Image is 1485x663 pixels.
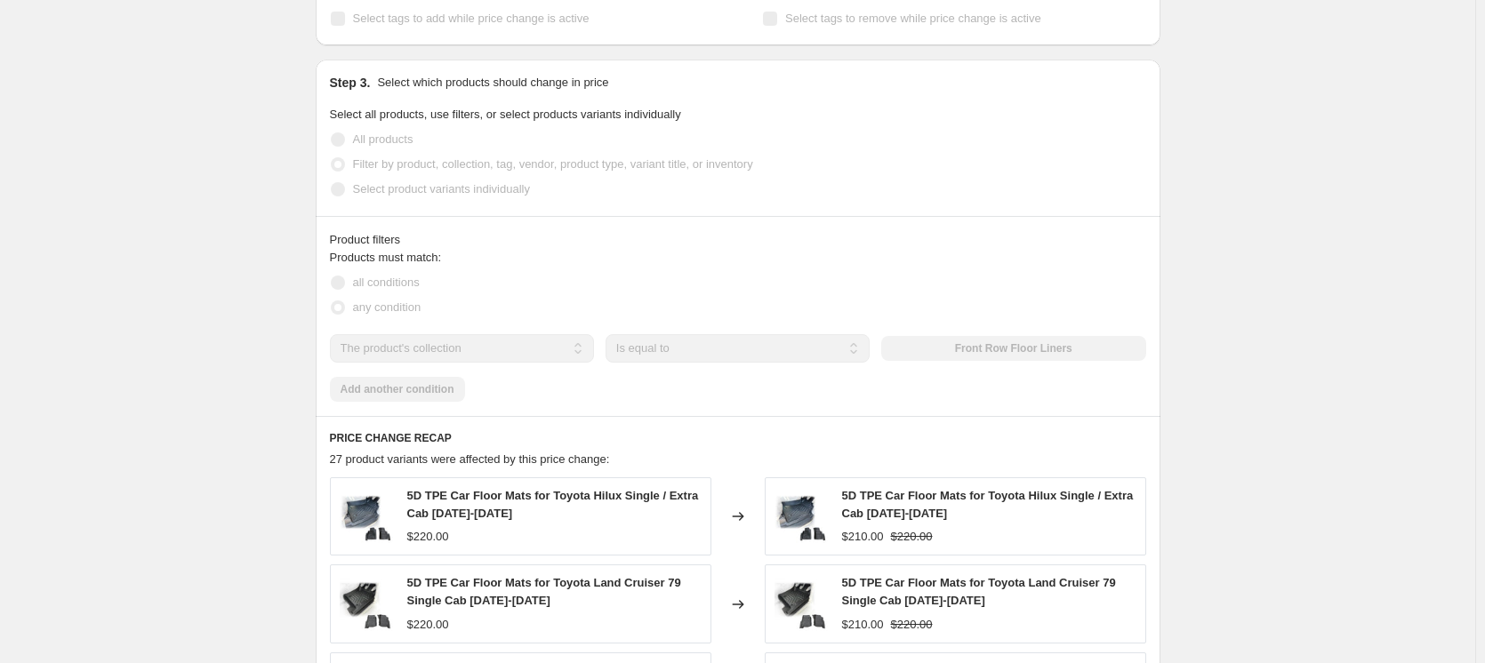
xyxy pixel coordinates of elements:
span: 5D TPE Car Floor Mats for Toyota Hilux Single / Extra Cab [DATE]-[DATE] [842,489,1134,520]
span: Select all products, use filters, or select products variants individually [330,108,681,121]
span: any condition [353,300,421,314]
img: FMHiluxSingleCab05-15TPET_c06fbff5-253f-47fa-8c34-4cd76c1d37a3_80x.jpg [340,490,393,543]
h6: PRICE CHANGE RECAP [330,431,1146,445]
div: Product filters [330,231,1146,249]
span: all conditions [353,276,420,289]
span: 27 product variants were affected by this price change: [330,452,610,466]
span: Select product variants individually [353,182,530,196]
span: 5D TPE Car Floor Mats for Toyota Land Cruiser 79 Single Cab [DATE]-[DATE] [842,576,1116,607]
span: 5D TPE Car Floor Mats for Toyota Land Cruiser 79 Single Cab [DATE]-[DATE] [407,576,681,607]
p: Select which products should change in price [377,74,608,92]
div: $220.00 [407,528,449,546]
div: $210.00 [842,616,884,634]
strike: $220.00 [891,616,933,634]
span: 5D TPE Car Floor Mats for Toyota Hilux Single / Extra Cab [DATE]-[DATE] [407,489,699,520]
img: FMToyotaLC79SingleCab12-16_T_3aee1c91-6869-4a00-8ace-21fb04a8edba_80x.jpg [340,578,393,631]
div: $210.00 [842,528,884,546]
span: Select tags to remove while price change is active [785,12,1041,25]
span: Select tags to add while price change is active [353,12,590,25]
div: $220.00 [407,616,449,634]
h2: Step 3. [330,74,371,92]
strike: $220.00 [891,528,933,546]
span: All products [353,132,413,146]
span: Filter by product, collection, tag, vendor, product type, variant title, or inventory [353,157,753,171]
img: FMToyotaLC79SingleCab12-16_T_3aee1c91-6869-4a00-8ace-21fb04a8edba_80x.jpg [775,578,828,631]
span: Products must match: [330,251,442,264]
img: FMHiluxSingleCab05-15TPET_c06fbff5-253f-47fa-8c34-4cd76c1d37a3_80x.jpg [775,490,828,543]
